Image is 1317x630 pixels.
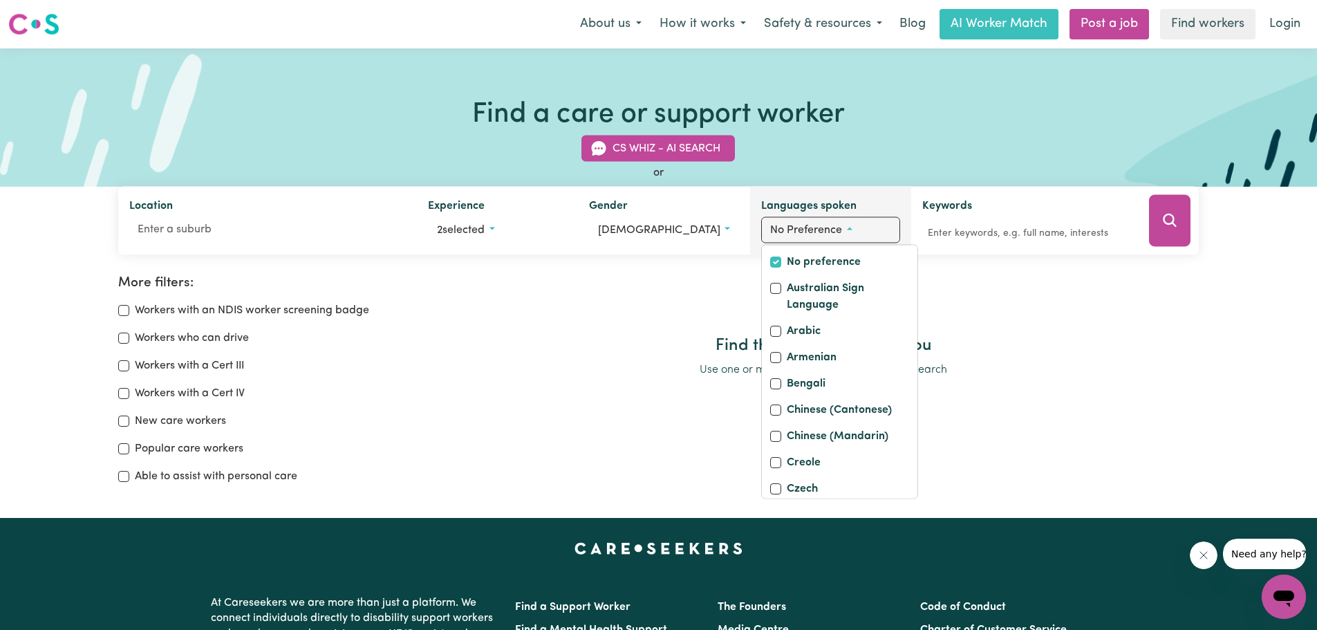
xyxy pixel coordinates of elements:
a: Find a Support Worker [515,602,631,613]
label: Australian Sign Language [787,280,909,316]
span: 2 selected [437,225,485,236]
button: Worker gender preference [589,217,739,243]
label: Location [129,198,173,217]
button: Worker experience options [428,217,566,243]
button: Search [1149,195,1190,247]
label: Workers with an NDIS worker screening badge [135,302,369,319]
a: Post a job [1070,9,1149,39]
a: Blog [891,9,934,39]
label: Workers with a Cert III [135,358,244,374]
a: The Founders [718,602,786,613]
p: Use one or more filters above to start your search [447,362,1199,378]
a: Code of Conduct [920,602,1006,613]
label: New care workers [135,413,226,429]
input: Enter a suburb [129,217,407,242]
input: Enter keywords, e.g. full name, interests [922,223,1130,244]
label: Czech [787,481,818,500]
label: Workers who can drive [135,330,249,346]
a: Login [1261,9,1309,39]
label: Gender [589,198,628,217]
label: Armenian [787,349,837,369]
label: Chinese (Mandarin) [787,428,888,447]
iframe: Button to launch messaging window [1262,575,1306,619]
button: Safety & resources [755,10,891,39]
h2: Find the right worker for you [447,336,1199,356]
label: Experience [428,198,485,217]
h2: More filters: [118,275,431,291]
label: Arabic [787,323,821,342]
label: Able to assist with personal care [135,468,297,485]
span: [DEMOGRAPHIC_DATA] [598,225,720,236]
label: Popular care workers [135,441,243,457]
span: Need any help? [8,10,84,21]
label: No preference [787,254,861,273]
label: Bengali [787,376,825,395]
a: Careseekers logo [8,8,59,40]
div: Worker language preferences [761,245,918,499]
button: CS Whiz - AI Search [581,136,735,162]
button: Worker language preferences [761,217,899,243]
button: About us [571,10,651,39]
label: Creole [787,454,821,474]
h1: Find a care or support worker [472,98,845,131]
div: or [118,165,1199,181]
label: Workers with a Cert IV [135,385,245,402]
a: Careseekers home page [575,543,742,554]
label: Keywords [922,198,972,217]
button: How it works [651,10,755,39]
iframe: Message from company [1223,539,1306,569]
span: No preference [770,225,842,236]
label: Chinese (Cantonese) [787,402,892,421]
a: Find workers [1160,9,1255,39]
img: Careseekers logo [8,12,59,37]
iframe: Close message [1190,541,1217,569]
a: AI Worker Match [940,9,1058,39]
label: Languages spoken [761,198,857,217]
